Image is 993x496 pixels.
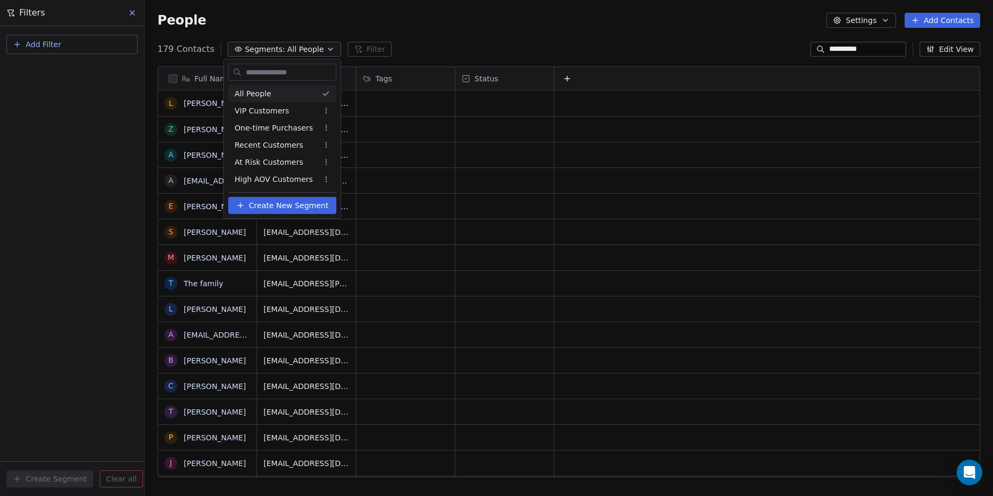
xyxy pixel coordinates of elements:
[249,200,329,211] span: Create New Segment
[228,85,336,188] div: Suggestions
[235,140,303,151] span: Recent Customers
[235,174,313,185] span: High AOV Customers
[235,157,303,168] span: At Risk Customers
[235,88,271,100] span: All People
[235,123,313,134] span: One-time Purchasers
[235,105,289,117] span: VIP Customers
[228,197,336,214] button: Create New Segment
